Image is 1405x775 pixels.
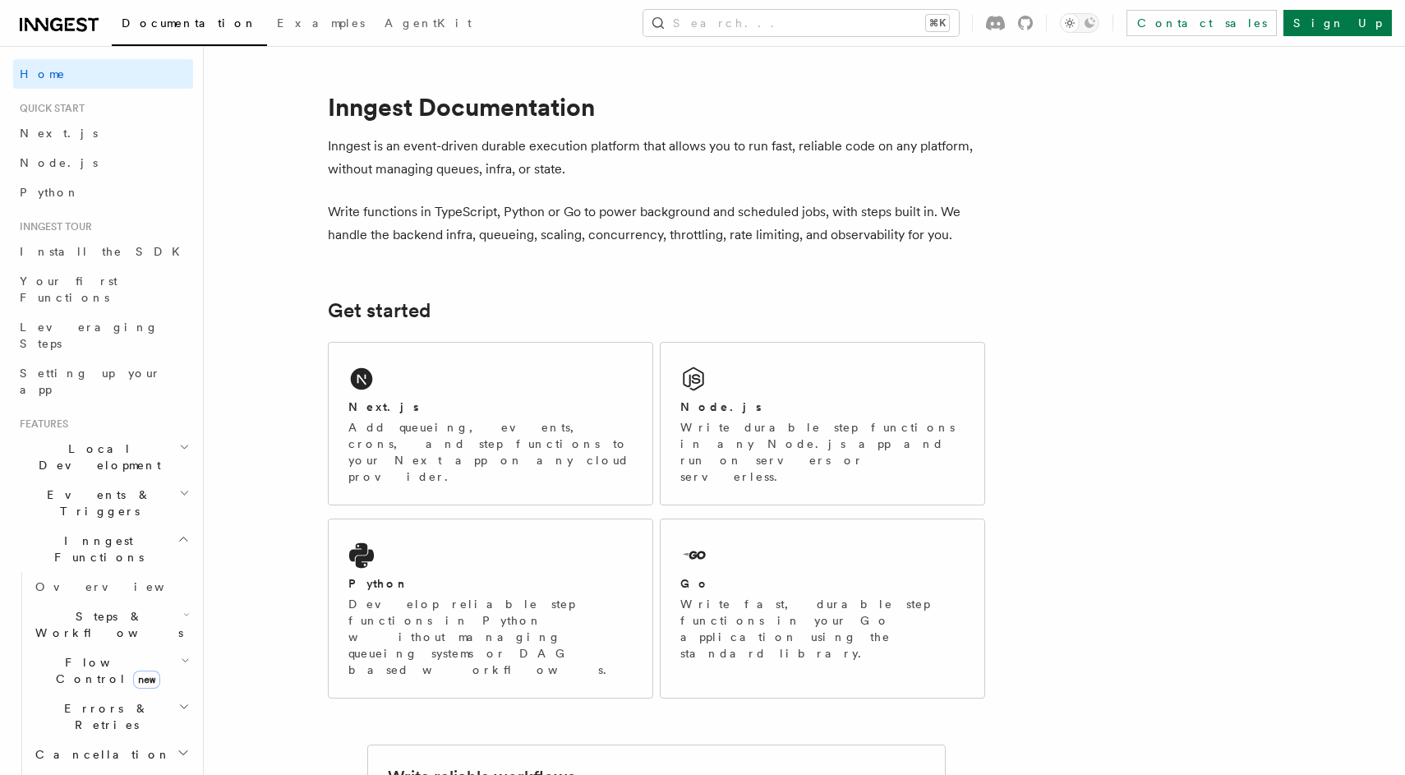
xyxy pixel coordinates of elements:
span: Events & Triggers [13,487,179,519]
span: Steps & Workflows [29,608,183,641]
button: Events & Triggers [13,480,193,526]
a: Your first Functions [13,266,193,312]
button: Errors & Retries [29,694,193,740]
h2: Next.js [348,399,419,415]
kbd: ⌘K [926,15,949,31]
button: Inngest Functions [13,526,193,572]
a: AgentKit [375,5,481,44]
h2: Python [348,575,409,592]
button: Search...⌘K [643,10,959,36]
span: Next.js [20,127,98,140]
span: Quick start [13,102,85,115]
a: Next.jsAdd queueing, events, crons, and step functions to your Next app on any cloud provider. [328,342,653,505]
span: Overview [35,580,205,593]
a: Examples [267,5,375,44]
button: Cancellation [29,740,193,769]
span: Node.js [20,156,98,169]
span: Flow Control [29,654,181,687]
span: Python [20,186,80,199]
button: Local Development [13,434,193,480]
p: Add queueing, events, crons, and step functions to your Next app on any cloud provider. [348,419,633,485]
span: Errors & Retries [29,700,178,733]
a: Setting up your app [13,358,193,404]
a: Documentation [112,5,267,46]
a: Get started [328,299,431,322]
p: Inngest is an event-driven durable execution platform that allows you to run fast, reliable code ... [328,135,985,181]
a: GoWrite fast, durable step functions in your Go application using the standard library. [660,519,985,699]
span: AgentKit [385,16,472,30]
span: Local Development [13,441,179,473]
p: Write fast, durable step functions in your Go application using the standard library. [680,596,965,662]
a: Contact sales [1126,10,1277,36]
p: Develop reliable step functions in Python without managing queueing systems or DAG based workflows. [348,596,633,678]
span: Examples [277,16,365,30]
span: new [133,671,160,689]
h2: Node.js [680,399,762,415]
span: Inngest Functions [13,533,177,565]
span: Your first Functions [20,274,117,304]
span: Setting up your app [20,367,161,396]
a: Python [13,178,193,207]
h1: Inngest Documentation [328,92,985,122]
span: Cancellation [29,746,171,763]
p: Write functions in TypeScript, Python or Go to power background and scheduled jobs, with steps bu... [328,201,985,247]
a: Sign Up [1283,10,1392,36]
button: Toggle dark mode [1060,13,1099,33]
span: Leveraging Steps [20,321,159,350]
span: Install the SDK [20,245,190,258]
a: Leveraging Steps [13,312,193,358]
h2: Go [680,575,710,592]
span: Inngest tour [13,220,92,233]
p: Write durable step functions in any Node.js app and run on servers or serverless. [680,419,965,485]
a: Install the SDK [13,237,193,266]
span: Documentation [122,16,257,30]
a: Node.js [13,148,193,178]
a: Node.jsWrite durable step functions in any Node.js app and run on servers or serverless. [660,342,985,505]
a: Overview [29,572,193,602]
a: PythonDevelop reliable step functions in Python without managing queueing systems or DAG based wo... [328,519,653,699]
span: Home [20,66,66,82]
button: Steps & Workflows [29,602,193,648]
span: Features [13,417,68,431]
a: Home [13,59,193,89]
button: Flow Controlnew [29,648,193,694]
a: Next.js [13,118,193,148]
